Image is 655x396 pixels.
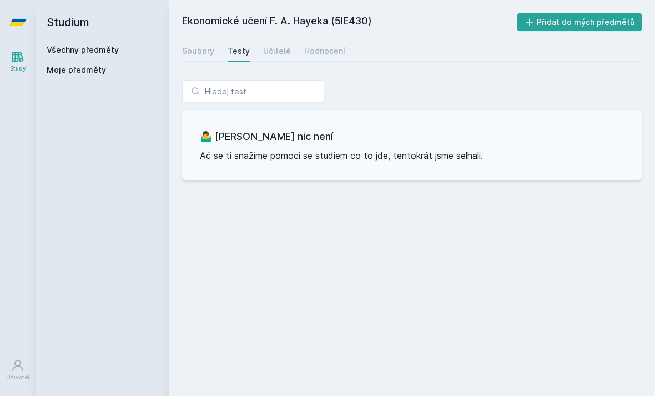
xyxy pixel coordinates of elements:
[200,129,624,144] h3: 🤷‍♂️ [PERSON_NAME] nic není
[47,45,119,54] a: Všechny předměty
[263,40,291,62] a: Učitelé
[228,40,250,62] a: Testy
[2,44,33,78] a: Study
[182,40,214,62] a: Soubory
[263,46,291,57] div: Učitelé
[47,64,106,76] span: Moje předměty
[304,40,345,62] a: Hodnocení
[228,46,250,57] div: Testy
[517,13,642,31] button: Přidat do mých předmětů
[6,373,29,382] div: Uživatel
[200,149,624,162] p: Ač se ti snažíme pomoci se studiem co to jde, tentokrát jsme selhali.
[182,80,324,102] input: Hledej test
[182,46,214,57] div: Soubory
[182,13,517,31] h2: Ekonomické učení F. A. Hayeka (5IE430)
[10,64,26,73] div: Study
[304,46,345,57] div: Hodnocení
[2,353,33,387] a: Uživatel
